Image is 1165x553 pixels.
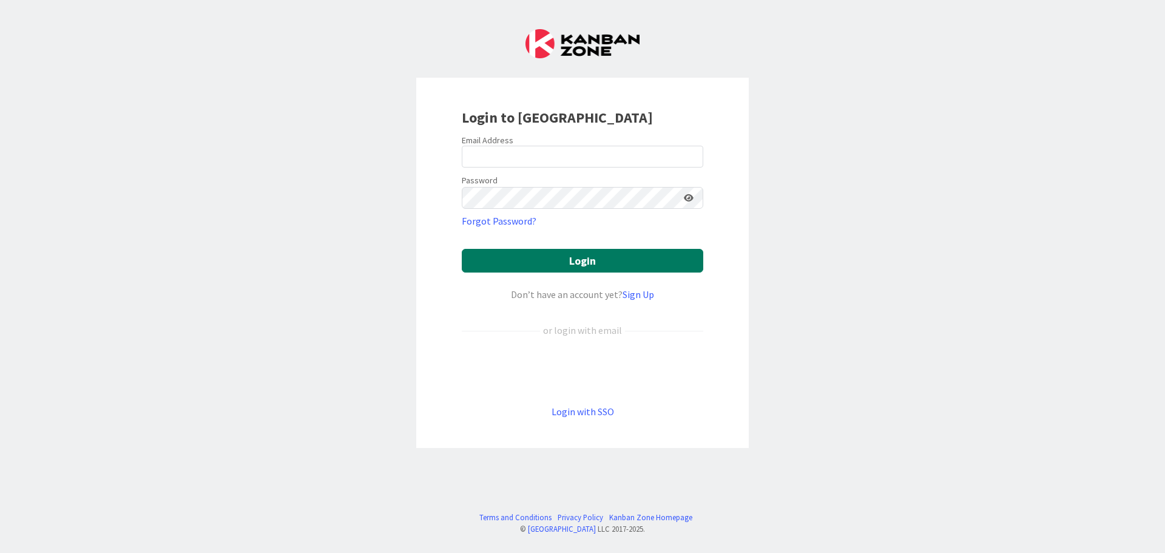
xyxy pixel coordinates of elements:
a: Sign Up [623,288,654,300]
div: or login with email [540,323,625,338]
div: © LLC 2017- 2025 . [473,523,692,535]
b: Login to [GEOGRAPHIC_DATA] [462,108,653,127]
a: Login with SSO [552,405,614,418]
img: Kanban Zone [525,29,640,58]
a: Kanban Zone Homepage [609,512,692,523]
a: [GEOGRAPHIC_DATA] [528,524,596,534]
a: Privacy Policy [558,512,603,523]
div: Don’t have an account yet? [462,287,703,302]
a: Terms and Conditions [479,512,552,523]
label: Password [462,174,498,187]
label: Email Address [462,135,513,146]
a: Forgot Password? [462,214,536,228]
iframe: Sign in with Google Button [456,358,709,384]
button: Login [462,249,703,273]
